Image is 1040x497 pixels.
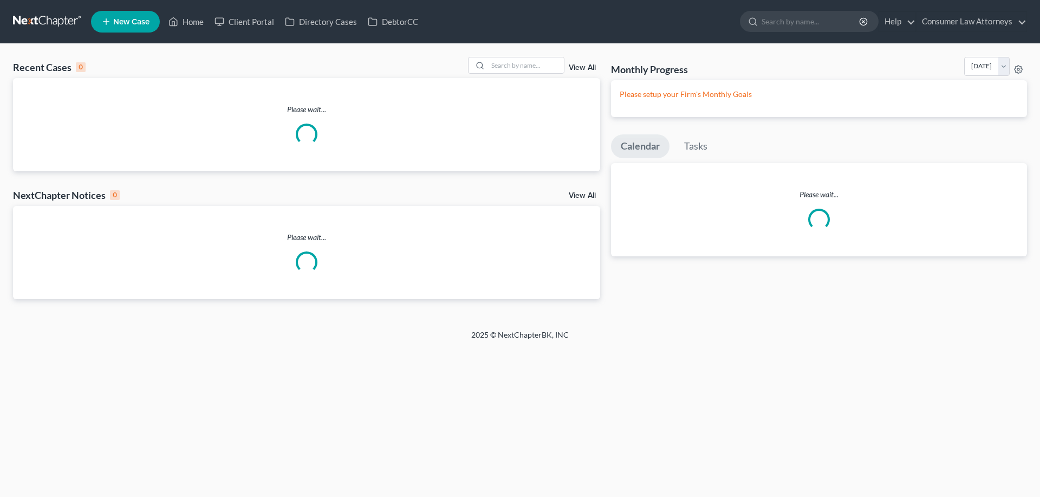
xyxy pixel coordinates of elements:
[916,12,1026,31] a: Consumer Law Attorneys
[569,64,596,72] a: View All
[113,18,149,26] span: New Case
[674,134,717,158] a: Tasks
[488,57,564,73] input: Search by name...
[362,12,424,31] a: DebtorCC
[620,89,1018,100] p: Please setup your Firm's Monthly Goals
[163,12,209,31] a: Home
[13,189,120,202] div: NextChapter Notices
[13,232,600,243] p: Please wait...
[762,11,861,31] input: Search by name...
[611,134,669,158] a: Calendar
[211,330,829,349] div: 2025 © NextChapterBK, INC
[611,189,1027,200] p: Please wait...
[110,190,120,200] div: 0
[879,12,915,31] a: Help
[279,12,362,31] a: Directory Cases
[76,62,86,72] div: 0
[611,63,688,76] h3: Monthly Progress
[13,104,600,115] p: Please wait...
[209,12,279,31] a: Client Portal
[13,61,86,74] div: Recent Cases
[569,192,596,199] a: View All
